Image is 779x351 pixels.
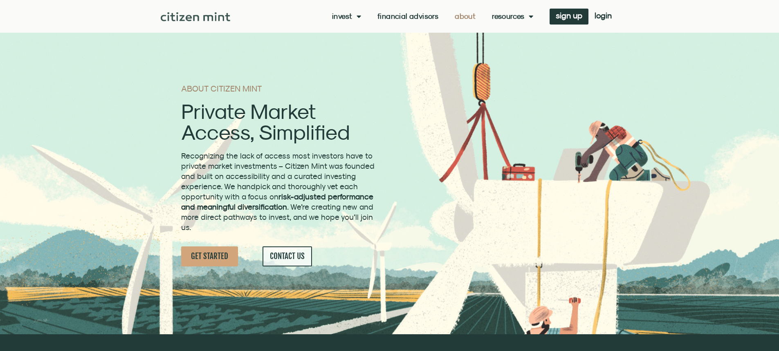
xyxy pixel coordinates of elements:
a: CONTACT US [263,246,312,266]
strong: risk-adjusted performance and meaningful diversification [181,192,373,211]
img: Citizen Mint [161,12,231,21]
span: Recognizing the lack of access most investors have to private market investments – Citizen Mint w... [181,151,375,232]
span: GET STARTED [191,251,228,262]
nav: Menu [332,12,533,20]
a: Financial Advisors [377,12,438,20]
a: Invest [332,12,361,20]
span: login [595,13,612,18]
a: sign up [550,9,588,25]
a: Resources [492,12,533,20]
span: CONTACT US [270,251,305,262]
span: sign up [556,13,582,18]
a: About [455,12,476,20]
a: login [588,9,618,25]
a: GET STARTED [181,246,238,266]
h2: Private Market Access, Simplified [181,101,377,143]
h1: ABOUT CITIZEN MINT [181,85,377,93]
